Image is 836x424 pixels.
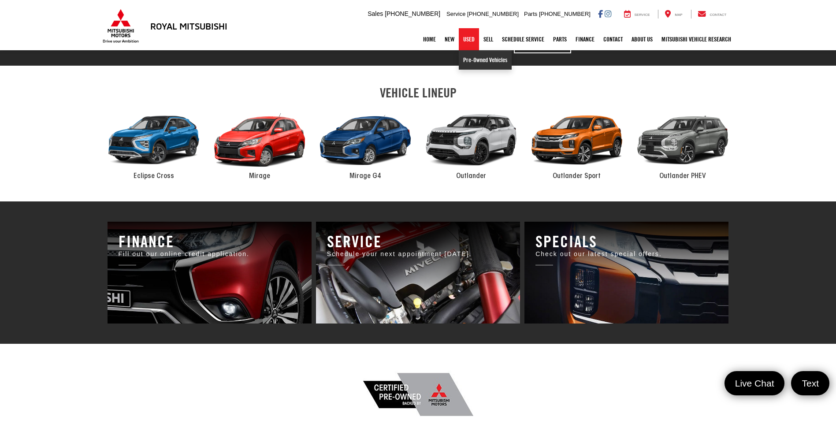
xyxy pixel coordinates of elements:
span: Outlander [456,173,486,180]
a: 2024 Mitsubishi Outlander Outlander [418,104,524,182]
a: Pre-Owned Vehicles [459,50,512,70]
span: Mirage [249,173,270,180]
a: New [440,28,459,50]
span: Live Chat [731,377,779,389]
img: Mitsubishi [101,9,141,43]
a: Home [419,28,440,50]
a: Royal Mitsubishi | Baton Rouge, LA Royal Mitsubishi | Baton Rouge, LA Royal Mitsubishi | Baton Ro... [108,222,312,324]
h3: Finance [119,233,301,250]
a: 2024 Mitsubishi Eclipse Cross Eclipse Cross [101,104,207,182]
a: Parts: Opens in a new tab [549,28,571,50]
div: 2024 Mitsubishi Outlander [418,104,524,176]
span: Service [635,13,650,17]
div: 2024 Mitsubishi Mirage [207,104,312,176]
div: 2024 Mitsubishi Eclipse Cross [101,104,207,176]
span: Parts [524,11,537,17]
span: Outlander PHEV [659,173,706,180]
a: Instagram: Click to visit our Instagram page [605,10,611,17]
p: Check out our latest special offers. [535,250,717,259]
a: 2024 Mitsubishi Mirage G4 Mirage G4 [312,104,418,182]
span: [PHONE_NUMBER] [539,11,591,17]
span: [PHONE_NUMBER] [385,10,440,17]
a: Live Chat [725,371,785,395]
a: Mitsubishi Vehicle Research [657,28,736,50]
a: About Us [627,28,657,50]
span: Map [675,13,682,17]
a: 2024 Mitsubishi Outlander Sport Outlander Sport [524,104,630,182]
a: Sell [479,28,498,50]
p: Schedule your next appointment [DATE]. [327,250,509,259]
span: Mirage G4 [349,173,381,180]
span: Text [797,377,823,389]
span: Outlander Sport [553,173,601,180]
h2: VEHICLE LINEUP [101,86,736,100]
div: 2024 Mitsubishi Mirage G4 [312,104,418,176]
a: Contact [691,10,733,19]
a: Royal Mitsubishi | Baton Rouge, LA Royal Mitsubishi | Baton Rouge, LA Royal Mitsubishi | Baton Ro... [316,222,520,324]
a: Schedule Service: Opens in a new tab [498,28,549,50]
a: Finance [571,28,599,50]
a: Contact [599,28,627,50]
a: Facebook: Click to visit our Facebook page [598,10,603,17]
a: Used [459,28,479,50]
h3: Service [327,233,509,250]
a: 2024 Mitsubishi Outlander PHEV Outlander PHEV [630,104,736,182]
a: Royal Mitsubishi | Baton Rouge, LA Royal Mitsubishi | Baton Rouge, LA Royal Mitsubishi | Baton Ro... [524,222,728,324]
div: 2024 Mitsubishi Outlander PHEV [630,104,736,176]
a: Map [658,10,689,19]
span: Eclipse Cross [134,173,174,180]
h3: Royal Mitsubishi [150,21,227,31]
span: Contact [710,13,726,17]
span: Service [446,11,465,17]
h3: Specials [535,233,717,250]
a: Text [791,371,829,395]
span: [PHONE_NUMBER] [467,11,519,17]
a: 2024 Mitsubishi Mirage Mirage [207,104,312,182]
p: Fill out our online credit application. [119,250,301,259]
div: 2024 Mitsubishi Outlander Sport [524,104,630,176]
a: Service [617,10,657,19]
span: Sales [368,10,383,17]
